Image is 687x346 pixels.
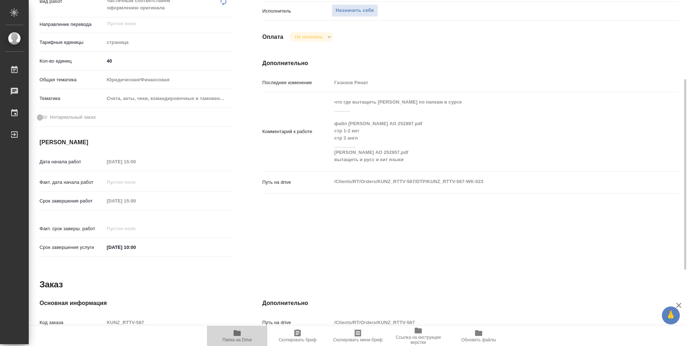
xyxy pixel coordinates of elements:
[332,176,644,188] textarea: /Clients/RT/Orders/KUNZ_RTTV-587/DTP/KUNZ_RTTV-587-WK-023
[40,319,104,326] p: Код заказа
[461,337,496,342] span: Обновить файлы
[388,326,448,346] button: Ссылка на инструкции верстки
[332,317,644,328] input: Пустое поле
[104,36,234,49] div: страница
[262,128,332,135] p: Комментарий к работе
[293,34,325,40] button: Не оплачена
[106,19,217,28] input: Пустое поле
[333,337,382,342] span: Скопировать мини-бриф
[40,58,104,65] p: Кол-во единиц
[104,317,234,328] input: Пустое поле
[392,335,444,345] span: Ссылка на инструкции верстки
[40,138,234,147] h4: [PERSON_NAME]
[40,21,104,28] p: Направление перевода
[40,39,104,46] p: Тарифные единицы
[332,4,378,17] button: Назначить себя
[104,156,167,167] input: Пустое поле
[267,326,328,346] button: Скопировать бриф
[50,114,96,121] span: Нотариальный заказ
[104,56,234,66] input: ✎ Введи что-нибудь
[40,76,104,83] p: Общая тематика
[104,223,167,234] input: Пустое поле
[262,59,679,68] h4: Дополнительно
[104,242,167,252] input: ✎ Введи что-нибудь
[40,299,234,308] h4: Основная информация
[104,92,234,105] div: Счета, акты, чеки, командировочные и таможенные документы
[40,244,104,251] p: Срок завершения услуги
[262,179,332,186] p: Путь на drive
[262,33,283,41] h4: Оплата
[104,196,167,206] input: Пустое поле
[40,197,104,205] p: Срок завершения работ
[262,79,332,86] p: Последнее изменение
[332,96,644,166] textarea: что где вытащить [PERSON_NAME] по папкам в сурсе ______ файл [PERSON_NAME] АО 252897.pdf стр 1-2 ...
[104,74,234,86] div: Юридическая/Финансовая
[40,95,104,102] p: Тематика
[662,306,680,324] button: 🙏
[336,6,374,15] span: Назначить себя
[104,177,167,187] input: Пустое поле
[40,179,104,186] p: Факт. дата начала работ
[448,326,509,346] button: Обновить файлы
[278,337,316,342] span: Скопировать бриф
[262,319,332,326] p: Путь на drive
[40,279,63,290] h2: Заказ
[262,8,332,15] p: Исполнитель
[40,225,104,232] p: Факт. срок заверш. работ
[222,337,252,342] span: Папка на Drive
[207,326,267,346] button: Папка на Drive
[289,32,333,42] div: Не оплачена
[328,326,388,346] button: Скопировать мини-бриф
[262,299,679,308] h4: Дополнительно
[40,158,104,165] p: Дата начала работ
[665,308,677,323] span: 🙏
[332,77,644,88] input: Пустое поле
